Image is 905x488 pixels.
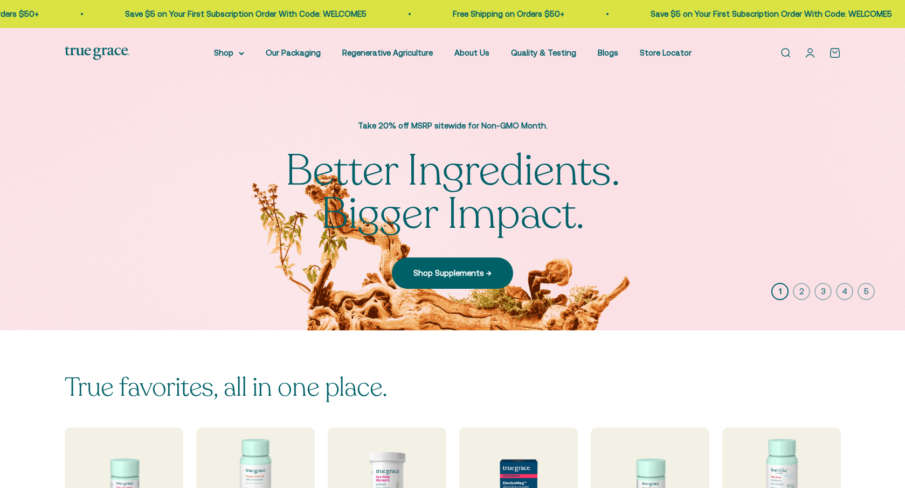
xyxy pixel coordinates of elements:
button: 1 [771,283,789,300]
a: Free Shipping on Orders $50+ [439,9,551,18]
a: Quality & Testing [511,48,576,57]
a: Shop Supplements → [392,257,513,289]
p: Take 20% off MSRP sitewide for Non-GMO Month. [275,119,631,132]
split-lines: True favorites, all in one place. [65,370,388,405]
button: 2 [793,283,810,300]
a: Store Locator [640,48,692,57]
button: 4 [836,283,853,300]
a: About Us [454,48,489,57]
p: Save $5 on Your First Subscription Order With Code: WELCOME5 [637,8,879,21]
a: Our Packaging [266,48,321,57]
summary: Shop [214,46,244,59]
a: Blogs [598,48,618,57]
button: 3 [814,283,832,300]
split-lines: Better Ingredients. Bigger Impact. [285,141,620,243]
a: Regenerative Agriculture [342,48,433,57]
p: Save $5 on Your First Subscription Order With Code: WELCOME5 [112,8,353,21]
button: 5 [858,283,875,300]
